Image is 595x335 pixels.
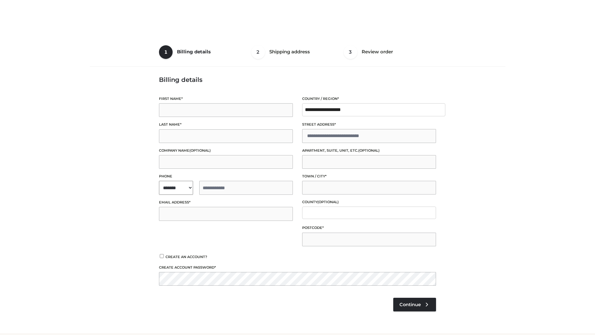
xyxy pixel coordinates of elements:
span: Continue [399,302,421,307]
label: Email address [159,199,293,205]
span: (optional) [317,200,339,204]
label: Last name [159,122,293,127]
span: Create an account? [165,255,207,259]
label: County [302,199,436,205]
span: 2 [251,45,265,59]
h3: Billing details [159,76,436,83]
label: Town / City [302,173,436,179]
input: Create an account? [159,254,165,258]
span: 3 [344,45,357,59]
span: 1 [159,45,173,59]
label: Company name [159,148,293,154]
span: Review order [362,49,393,55]
span: (optional) [358,148,380,153]
label: Postcode [302,225,436,231]
span: (optional) [189,148,211,153]
label: Phone [159,173,293,179]
span: Shipping address [269,49,310,55]
label: Country / Region [302,96,436,102]
label: First name [159,96,293,102]
a: Continue [393,298,436,311]
label: Create account password [159,265,436,270]
label: Street address [302,122,436,127]
span: Billing details [177,49,211,55]
label: Apartment, suite, unit, etc. [302,148,436,154]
